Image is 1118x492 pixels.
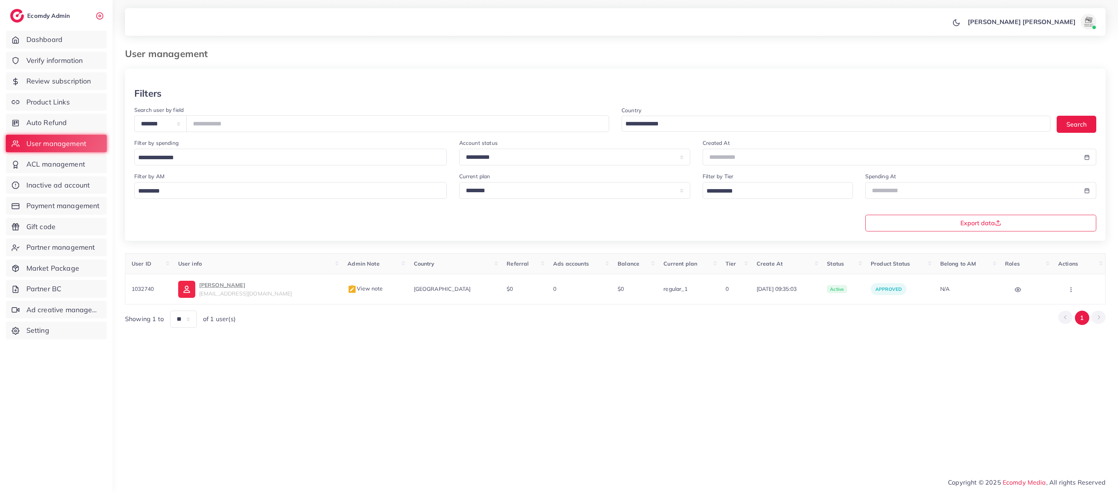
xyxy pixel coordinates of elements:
button: Go to page 1 [1075,311,1089,325]
img: ic-user-info.36bf1079.svg [178,281,195,298]
span: regular_1 [663,285,687,292]
span: Roles [1005,260,1020,267]
button: Export data [865,215,1097,231]
div: Search for option [134,149,447,165]
img: avatar [1081,14,1096,30]
span: Balance [618,260,639,267]
img: admin_note.cdd0b510.svg [347,285,357,294]
span: Partner management [26,242,95,252]
span: Dashboard [26,35,62,45]
a: logoEcomdy Admin [10,9,72,23]
a: Setting [6,322,107,339]
input: Search for option [623,118,1040,130]
span: Setting [26,325,49,336]
span: Product Status [871,260,910,267]
span: Create At [757,260,783,267]
span: Showing 1 to [125,315,164,323]
input: Search for option [704,185,842,197]
p: [PERSON_NAME] [199,280,292,290]
span: Partner BC [26,284,62,294]
input: Search for option [135,152,437,164]
label: Search user by field [134,106,184,114]
span: Ads accounts [553,260,589,267]
label: Current plan [459,172,490,180]
h3: User management [125,48,214,59]
span: active [827,285,847,294]
label: Account status [459,139,498,147]
a: Ecomdy Media [1003,478,1046,486]
a: [PERSON_NAME][EMAIL_ADDRESS][DOMAIN_NAME] [178,280,335,297]
span: Referral [507,260,529,267]
span: approved [875,286,902,292]
span: Verify information [26,56,83,66]
ul: Pagination [1058,311,1106,325]
div: Search for option [134,182,447,199]
span: , All rights Reserved [1046,478,1106,487]
a: Inactive ad account [6,176,107,194]
h3: Filters [134,88,161,99]
a: ACL management [6,155,107,173]
span: ACL management [26,159,85,169]
div: Search for option [621,116,1050,132]
span: Auto Refund [26,118,67,128]
span: Status [827,260,844,267]
button: Search [1057,116,1096,132]
span: 0 [726,285,729,292]
span: Ad creative management [26,305,101,315]
a: Partner BC [6,280,107,298]
span: Market Package [26,263,79,273]
span: Country [414,260,435,267]
span: Copyright © 2025 [948,478,1106,487]
a: Product Links [6,93,107,111]
a: Payment management [6,197,107,215]
span: Actions [1058,260,1078,267]
p: [PERSON_NAME] [PERSON_NAME] [968,17,1076,26]
span: Product Links [26,97,70,107]
span: $0 [618,285,624,292]
h2: Ecomdy Admin [27,12,72,19]
span: Inactive ad account [26,180,90,190]
span: $0 [507,285,513,292]
span: of 1 user(s) [203,315,236,323]
label: Filter by spending [134,139,179,147]
img: logo [10,9,24,23]
a: Market Package [6,259,107,277]
label: Filter by AM [134,172,165,180]
span: User management [26,139,86,149]
a: User management [6,135,107,153]
span: Current plan [663,260,697,267]
span: [EMAIL_ADDRESS][DOMAIN_NAME] [199,290,292,297]
span: 0 [553,285,556,292]
label: Filter by Tier [703,172,733,180]
span: View note [347,285,383,292]
a: Review subscription [6,72,107,90]
a: Partner management [6,238,107,256]
a: Dashboard [6,31,107,49]
span: User info [178,260,202,267]
a: Auto Refund [6,114,107,132]
a: Ad creative management [6,301,107,319]
a: Verify information [6,52,107,70]
span: Gift code [26,222,56,232]
label: Spending At [865,172,896,180]
span: N/A [940,285,950,292]
span: Payment management [26,201,100,211]
span: [GEOGRAPHIC_DATA] [414,285,471,292]
input: Search for option [135,185,437,197]
span: Admin Note [347,260,380,267]
span: [DATE] 09:35:03 [757,285,815,293]
div: Search for option [703,182,852,199]
label: Country [621,106,641,114]
label: Created At [703,139,730,147]
span: 1032740 [132,285,154,292]
a: [PERSON_NAME] [PERSON_NAME]avatar [963,14,1099,30]
a: Gift code [6,218,107,236]
span: Belong to AM [940,260,976,267]
span: Review subscription [26,76,91,86]
span: User ID [132,260,151,267]
span: Tier [726,260,736,267]
span: Export data [960,220,1001,226]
